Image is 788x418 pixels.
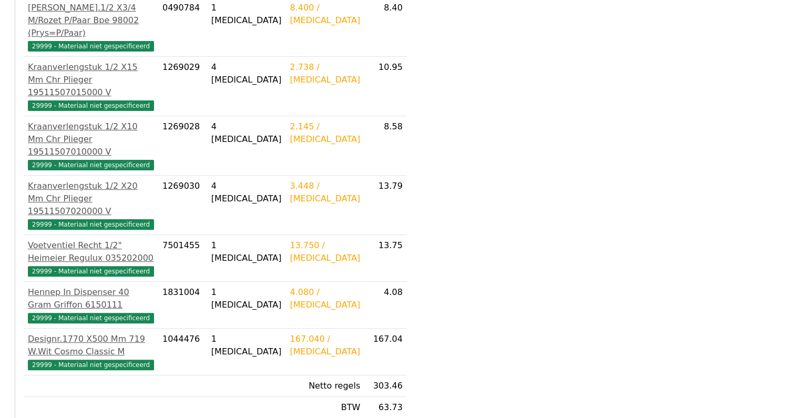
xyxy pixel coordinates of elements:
td: 1269030 [158,176,207,235]
td: 1269028 [158,116,207,176]
a: Hennep In Dispenser 40 Gram Griffon 615011129999 - Materiaal niet gespecificeerd [28,286,154,324]
td: 4.08 [364,282,407,329]
div: 2.145 / [MEDICAL_DATA] [290,120,361,146]
div: 4.080 / [MEDICAL_DATA] [290,286,361,311]
div: 1 [MEDICAL_DATA] [211,239,282,264]
span: 29999 - Materiaal niet gespecificeerd [28,360,154,370]
span: 29999 - Materiaal niet gespecificeerd [28,266,154,277]
div: 4 [MEDICAL_DATA] [211,120,282,146]
div: Hennep In Dispenser 40 Gram Griffon 6150111 [28,286,154,311]
a: Designr.1770 X500 Mm 719 W.Wit Cosmo Classic M29999 - Materiaal niet gespecificeerd [28,333,154,371]
td: Netto regels [286,375,365,397]
td: 1044476 [158,329,207,375]
td: 1831004 [158,282,207,329]
a: [PERSON_NAME].1/2 X3/4 M/Rozet P/Paar Bpe 98002 (Prys=P/Paar)29999 - Materiaal niet gespecificeerd [28,2,154,52]
td: 13.79 [364,176,407,235]
div: Voetventiel Recht 1/2" Heimeier Regulux 035202000 [28,239,154,264]
div: [PERSON_NAME].1/2 X3/4 M/Rozet P/Paar Bpe 98002 (Prys=P/Paar) [28,2,154,39]
div: Kraanverlengstuk 1/2 X15 Mm Chr Plieger 19511507015000 V [28,61,154,99]
div: 4 [MEDICAL_DATA] [211,180,282,205]
span: 29999 - Materiaal niet gespecificeerd [28,160,154,170]
td: 8.58 [364,116,407,176]
a: Voetventiel Recht 1/2" Heimeier Regulux 03520200029999 - Materiaal niet gespecificeerd [28,239,154,277]
div: 3.448 / [MEDICAL_DATA] [290,180,361,205]
span: 29999 - Materiaal niet gespecificeerd [28,313,154,323]
a: Kraanverlengstuk 1/2 X15 Mm Chr Plieger 19511507015000 V29999 - Materiaal niet gespecificeerd [28,61,154,111]
td: 13.75 [364,235,407,282]
span: 29999 - Materiaal niet gespecificeerd [28,100,154,111]
div: 1 [MEDICAL_DATA] [211,286,282,311]
div: 1 [MEDICAL_DATA] [211,2,282,27]
div: Kraanverlengstuk 1/2 X10 Mm Chr Plieger 19511507010000 V [28,120,154,158]
div: 167.040 / [MEDICAL_DATA] [290,333,361,358]
td: 1269029 [158,57,207,116]
div: 13.750 / [MEDICAL_DATA] [290,239,361,264]
span: 29999 - Materiaal niet gespecificeerd [28,219,154,230]
a: Kraanverlengstuk 1/2 X20 Mm Chr Plieger 19511507020000 V29999 - Materiaal niet gespecificeerd [28,180,154,230]
td: 303.46 [364,375,407,397]
div: Designr.1770 X500 Mm 719 W.Wit Cosmo Classic M [28,333,154,358]
div: 4 [MEDICAL_DATA] [211,61,282,86]
a: Kraanverlengstuk 1/2 X10 Mm Chr Plieger 19511507010000 V29999 - Materiaal niet gespecificeerd [28,120,154,171]
td: 167.04 [364,329,407,375]
div: 2.738 / [MEDICAL_DATA] [290,61,361,86]
div: Kraanverlengstuk 1/2 X20 Mm Chr Plieger 19511507020000 V [28,180,154,218]
div: 1 [MEDICAL_DATA] [211,333,282,358]
td: 7501455 [158,235,207,282]
div: 8.400 / [MEDICAL_DATA] [290,2,361,27]
td: 10.95 [364,57,407,116]
span: 29999 - Materiaal niet gespecificeerd [28,41,154,52]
